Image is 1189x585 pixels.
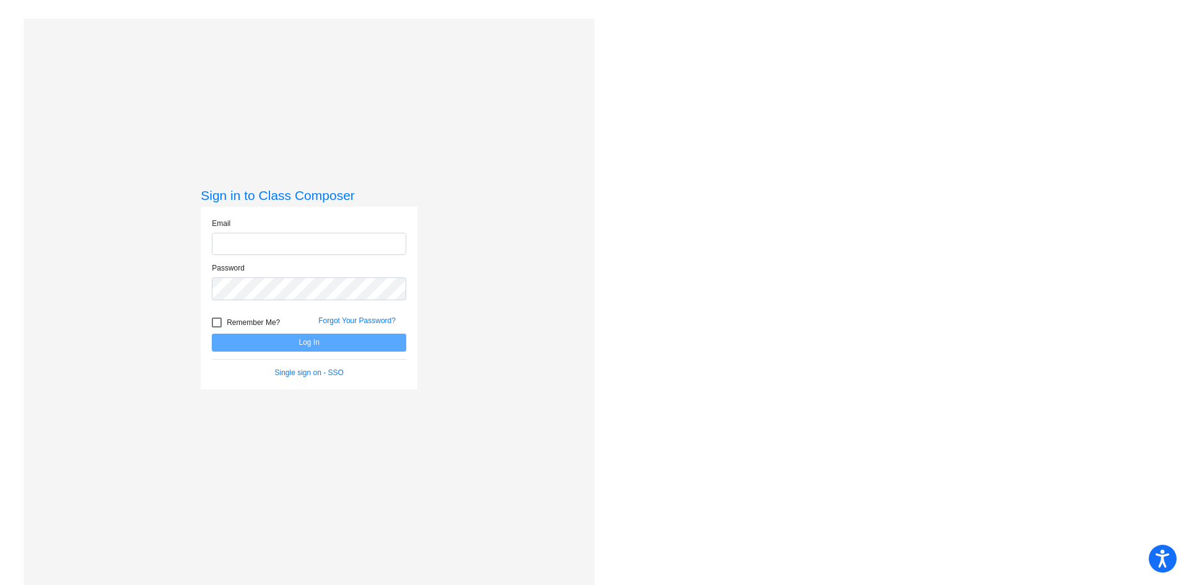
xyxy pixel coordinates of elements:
[212,334,406,352] button: Log In
[275,368,344,377] a: Single sign on - SSO
[318,316,396,325] a: Forgot Your Password?
[212,218,230,229] label: Email
[212,262,245,274] label: Password
[201,188,417,203] h3: Sign in to Class Composer
[227,315,280,330] span: Remember Me?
